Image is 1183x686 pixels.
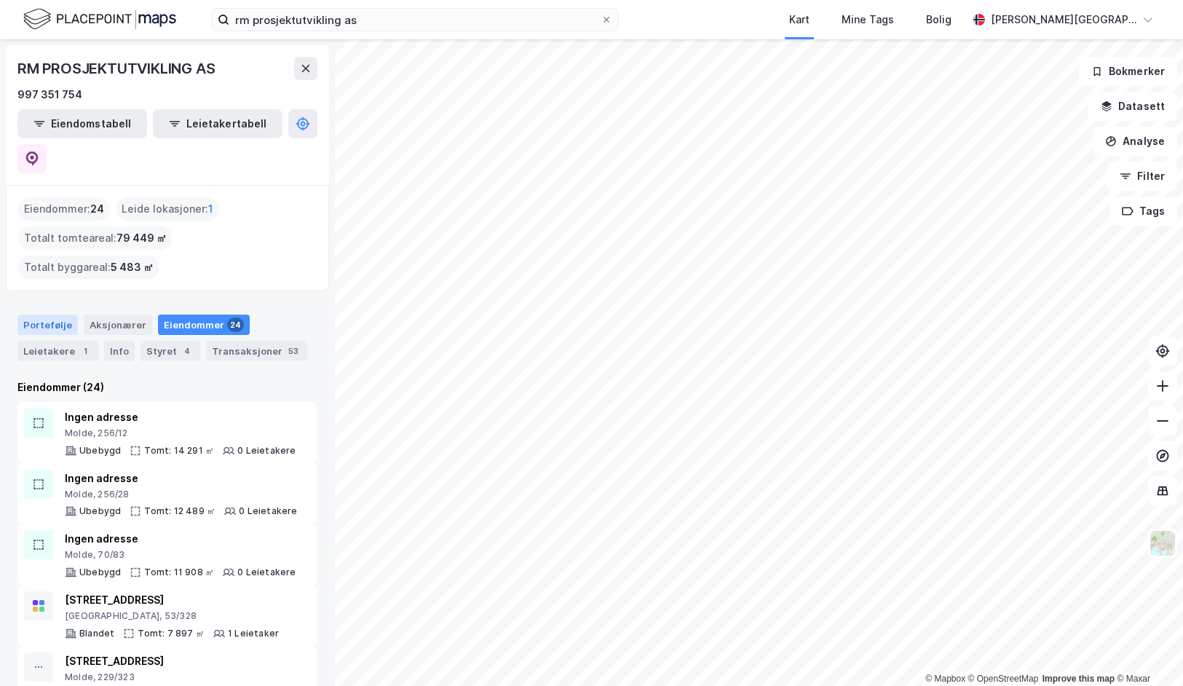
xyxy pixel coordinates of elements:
[17,57,218,80] div: RM PROSJEKTUTVIKLING AS
[90,200,104,218] span: 24
[991,11,1136,28] div: [PERSON_NAME][GEOGRAPHIC_DATA]
[1088,92,1177,121] button: Datasett
[65,530,296,548] div: Ingen adresse
[842,11,894,28] div: Mine Tags
[138,628,205,639] div: Tomt: 7 897 ㎡
[65,427,296,439] div: Molde, 256/12
[116,229,167,247] span: 79 449 ㎡
[84,315,152,335] div: Aksjonærer
[237,445,296,457] div: 0 Leietakere
[1110,616,1183,686] div: Kontrollprogram for chat
[208,200,213,218] span: 1
[1093,127,1177,156] button: Analyse
[227,318,244,332] div: 24
[153,109,282,138] button: Leietakertabell
[18,256,159,279] div: Totalt byggareal :
[1107,162,1177,191] button: Filter
[144,445,214,457] div: Tomt: 14 291 ㎡
[65,610,279,622] div: [GEOGRAPHIC_DATA], 53/328
[17,379,317,396] div: Eiendommer (24)
[23,7,176,32] img: logo.f888ab2527a4732fd821a326f86c7f29.svg
[239,505,297,517] div: 0 Leietakere
[116,197,219,221] div: Leide lokasjoner :
[18,226,173,250] div: Totalt tomteareal :
[65,470,298,487] div: Ingen adresse
[65,549,296,561] div: Molde, 70/83
[925,674,965,684] a: Mapbox
[1109,197,1177,226] button: Tags
[926,11,951,28] div: Bolig
[1149,529,1176,557] img: Z
[141,341,200,361] div: Styret
[65,489,298,500] div: Molde, 256/28
[17,109,147,138] button: Eiendomstabell
[228,628,279,639] div: 1 Leietaker
[17,86,82,103] div: 997 351 754
[229,9,601,31] input: Søk på adresse, matrikkel, gårdeiere, leietakere eller personer
[79,567,121,578] div: Ubebygd
[65,671,278,683] div: Molde, 229/323
[1110,616,1183,686] iframe: Chat Widget
[65,653,278,670] div: [STREET_ADDRESS]
[237,567,296,578] div: 0 Leietakere
[158,315,250,335] div: Eiendommer
[17,341,98,361] div: Leietakere
[18,197,110,221] div: Eiendommer :
[111,259,154,276] span: 5 483 ㎡
[206,341,307,361] div: Transaksjoner
[1042,674,1115,684] a: Improve this map
[17,315,78,335] div: Portefølje
[104,341,135,361] div: Info
[789,11,810,28] div: Kart
[144,567,214,578] div: Tomt: 11 908 ㎡
[79,505,121,517] div: Ubebygd
[144,505,215,517] div: Tomt: 12 489 ㎡
[1079,57,1177,86] button: Bokmerker
[79,445,121,457] div: Ubebygd
[968,674,1039,684] a: OpenStreetMap
[79,628,114,639] div: Blandet
[78,344,92,358] div: 1
[285,344,301,358] div: 53
[65,409,296,426] div: Ingen adresse
[65,591,279,609] div: [STREET_ADDRESS]
[180,344,194,358] div: 4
